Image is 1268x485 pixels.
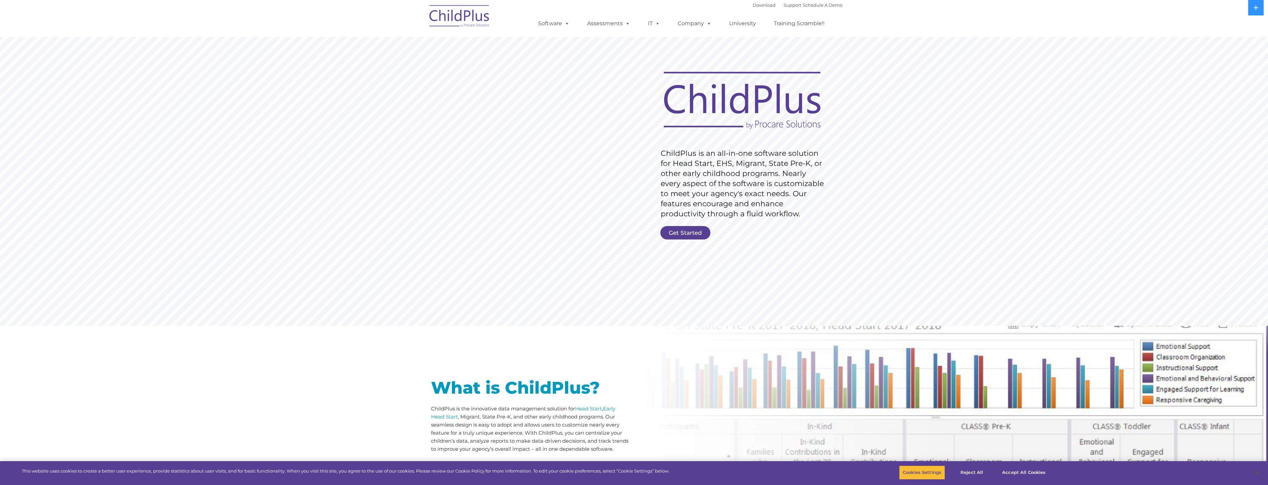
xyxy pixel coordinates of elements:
[426,0,493,34] img: ChildPlus by Procare Solutions
[660,226,710,239] a: Get Started
[753,2,776,8] a: Download
[661,148,827,219] rs-layer: ChildPlus is an all-in-one software solution for Head Start, EHS, Migrant, State Pre-K, or other ...
[580,17,637,30] a: Assessments
[531,17,576,30] a: Software
[1250,465,1265,480] button: Close
[671,17,718,30] a: Company
[641,17,667,30] a: IT
[951,466,993,480] button: Reject All
[784,2,801,8] a: Support
[998,466,1049,480] button: Accept All Cookies
[431,405,615,420] a: Early Head Start
[753,2,842,8] font: |
[767,17,831,30] a: Training Scramble!!
[431,405,629,453] p: ChildPlus is the innovative data management solution for , , Migrant, State Pre-K, and other earl...
[722,17,763,30] a: University
[22,468,669,475] div: This website uses cookies to create a better user experience, provide statistics about user visit...
[803,2,842,8] a: Schedule A Demo
[575,405,602,412] a: Head Start
[899,466,945,480] button: Cookies Settings
[431,380,629,396] h1: What is ChildPlus?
